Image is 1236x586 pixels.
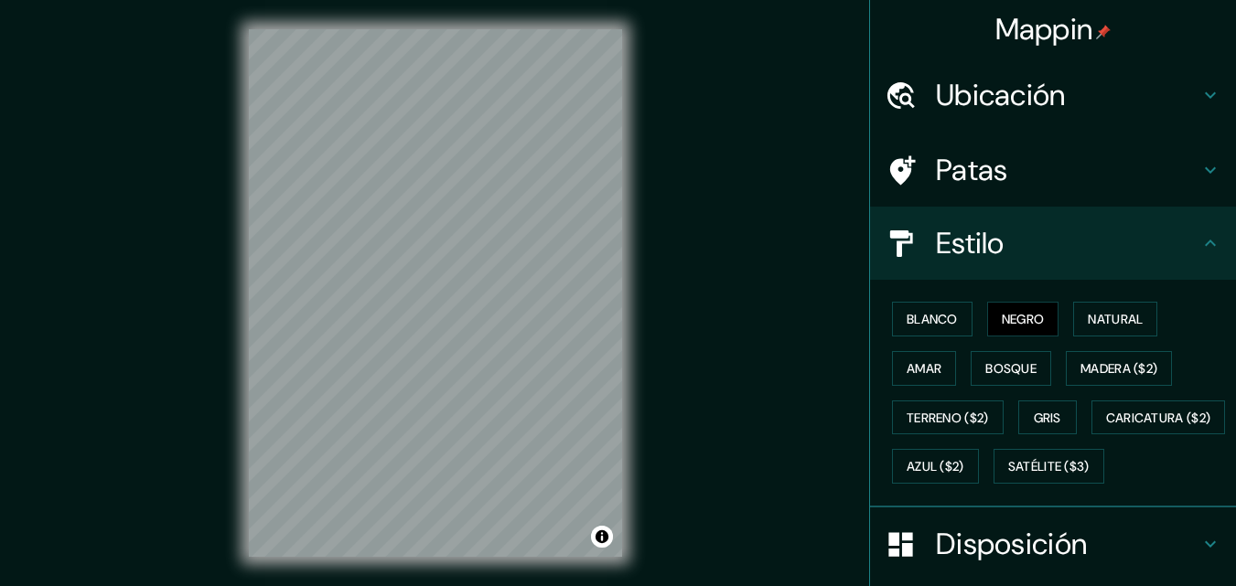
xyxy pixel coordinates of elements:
[1008,459,1090,475] font: Satélite ($3)
[892,351,956,386] button: Amar
[936,525,1087,563] font: Disposición
[1088,311,1143,327] font: Natural
[1034,410,1061,426] font: Gris
[892,302,973,336] button: Blanco
[907,360,941,377] font: Amar
[591,526,613,548] button: Activar o desactivar atribución
[985,360,1037,377] font: Bosque
[936,224,1005,262] font: Estilo
[1080,360,1157,377] font: Madera ($2)
[994,449,1104,484] button: Satélite ($3)
[1106,410,1211,426] font: Caricatura ($2)
[870,59,1236,132] div: Ubicación
[1096,25,1111,39] img: pin-icon.png
[870,207,1236,280] div: Estilo
[907,311,958,327] font: Blanco
[1073,515,1216,566] iframe: Lanzador de widgets de ayuda
[892,400,1004,435] button: Terreno ($2)
[870,133,1236,207] div: Patas
[249,29,622,557] canvas: Mapa
[1091,400,1226,435] button: Caricatura ($2)
[987,302,1059,336] button: Negro
[1066,351,1172,386] button: Madera ($2)
[892,449,979,484] button: Azul ($2)
[936,151,1008,189] font: Patas
[1002,311,1045,327] font: Negro
[995,10,1093,48] font: Mappin
[907,410,989,426] font: Terreno ($2)
[1073,302,1157,336] button: Natural
[936,76,1066,114] font: Ubicación
[1018,400,1077,435] button: Gris
[971,351,1051,386] button: Bosque
[870,507,1236,581] div: Disposición
[907,459,964,475] font: Azul ($2)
